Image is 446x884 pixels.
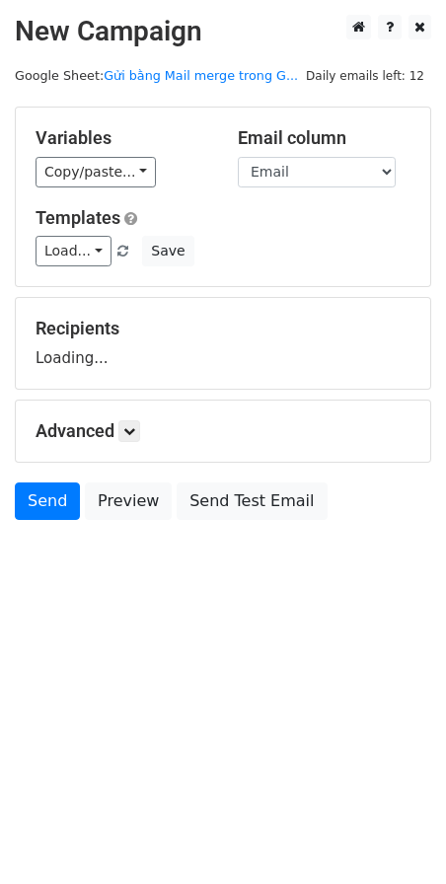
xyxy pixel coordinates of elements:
h5: Advanced [36,420,410,442]
small: Google Sheet: [15,68,298,83]
h5: Variables [36,127,208,149]
button: Save [142,236,193,266]
span: Daily emails left: 12 [299,65,431,87]
a: Templates [36,207,120,228]
a: Load... [36,236,111,266]
h5: Recipients [36,318,410,339]
a: Send Test Email [177,482,327,520]
a: Preview [85,482,172,520]
a: Send [15,482,80,520]
a: Daily emails left: 12 [299,68,431,83]
a: Copy/paste... [36,157,156,187]
h5: Email column [238,127,410,149]
h2: New Campaign [15,15,431,48]
div: Loading... [36,318,410,369]
a: Gửi bằng Mail merge trong G... [104,68,298,83]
